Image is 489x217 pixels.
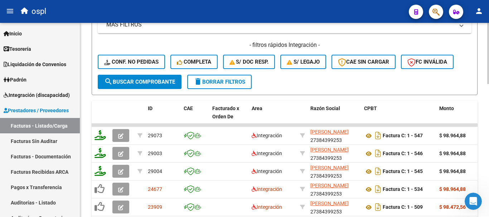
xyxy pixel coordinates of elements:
[170,55,218,69] button: Completa
[223,55,275,69] button: S/ Doc Resp.
[439,204,466,210] strong: $ 98.472,56
[148,105,152,111] span: ID
[373,148,383,159] i: Descargar documento
[252,105,262,111] span: Area
[249,101,297,132] datatable-header-cell: Area
[181,101,209,132] datatable-header-cell: CAE
[98,55,165,69] button: Conf. no pedidas
[373,183,383,195] i: Descargar documento
[439,186,466,192] strong: $ 98.964,88
[383,151,423,157] strong: Factura C: 1 - 546
[194,79,245,85] span: Borrar Filtros
[436,101,479,132] datatable-header-cell: Monto
[252,204,282,210] span: Integración
[98,16,471,33] mat-expansion-panel-header: MAS FILTROS
[145,101,181,132] datatable-header-cell: ID
[148,151,162,156] span: 29003
[373,201,383,213] i: Descargar documento
[407,59,447,65] span: FC Inválida
[331,55,396,69] button: CAE SIN CARGAR
[252,151,282,156] span: Integración
[310,201,349,206] span: [PERSON_NAME]
[383,187,423,192] strong: Factura C: 1 - 534
[148,186,162,192] span: 24677
[364,105,377,111] span: CPBT
[439,105,454,111] span: Monto
[184,105,193,111] span: CAE
[373,166,383,177] i: Descargar documento
[98,75,181,89] button: Buscar Comprobante
[148,168,162,174] span: 29004
[4,91,70,99] span: Integración (discapacidad)
[287,59,320,65] span: S/ legajo
[148,133,162,138] span: 29073
[310,105,340,111] span: Razón Social
[106,21,454,29] mat-panel-title: MAS FILTROS
[310,164,358,179] div: 27384399253
[465,193,482,210] iframe: Intercom live chat
[383,169,423,174] strong: Factura C: 1 - 545
[6,7,14,15] mat-icon: menu
[4,30,22,38] span: Inicio
[475,7,483,15] mat-icon: person
[308,101,361,132] datatable-header-cell: Razón Social
[212,105,239,119] span: Facturado x Orden De
[187,75,252,89] button: Borrar Filtros
[32,4,46,19] span: ospl
[310,182,358,197] div: 27384399253
[98,41,471,49] h4: - filtros rápidos Integración -
[310,129,349,135] span: [PERSON_NAME]
[252,133,282,138] span: Integración
[439,151,466,156] strong: $ 98.964,88
[194,77,202,86] mat-icon: delete
[104,59,159,65] span: Conf. no pedidas
[373,130,383,141] i: Descargar documento
[383,204,423,210] strong: Factura C: 1 - 509
[229,59,269,65] span: S/ Doc Resp.
[439,168,466,174] strong: $ 98.964,88
[310,147,349,153] span: [PERSON_NAME]
[310,165,349,171] span: [PERSON_NAME]
[252,186,282,192] span: Integración
[4,107,69,114] span: Prestadores / Proveedores
[177,59,211,65] span: Completa
[310,199,358,214] div: 27384399253
[310,183,349,188] span: [PERSON_NAME]
[310,128,358,143] div: 27384399253
[338,59,389,65] span: CAE SIN CARGAR
[4,45,31,53] span: Tesorería
[4,76,26,84] span: Padrón
[361,101,436,132] datatable-header-cell: CPBT
[310,146,358,161] div: 27384399253
[383,133,423,139] strong: Factura C: 1 - 547
[439,133,466,138] strong: $ 98.964,88
[4,60,66,68] span: Liquidación de Convenios
[252,168,282,174] span: Integración
[104,79,175,85] span: Buscar Comprobante
[401,55,454,69] button: FC Inválida
[148,204,162,210] span: 23909
[209,101,249,132] datatable-header-cell: Facturado x Orden De
[280,55,326,69] button: S/ legajo
[104,77,113,86] mat-icon: search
